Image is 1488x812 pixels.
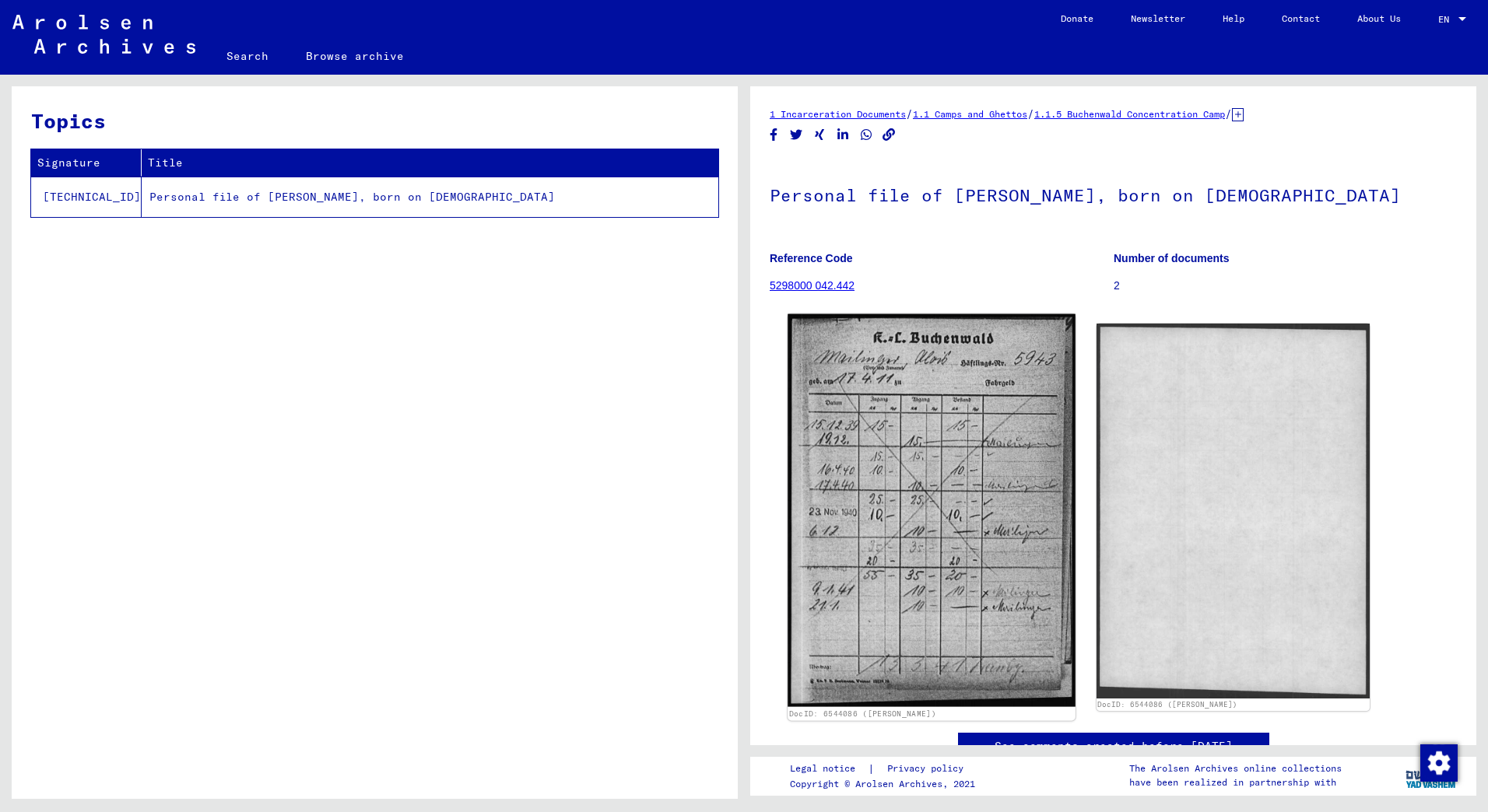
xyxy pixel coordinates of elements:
[788,125,805,145] button: Share on Twitter
[12,15,195,54] img: Arolsen_neg.svg
[790,777,982,791] p: Copyright © Arolsen Archives, 2021
[835,125,851,145] button: Share on LinkedIn
[1438,14,1455,25] span: EN
[1420,744,1457,781] div: Change consent
[906,107,913,121] span: /
[913,108,1027,120] a: 1.1 Camps and Ghettos
[881,125,897,145] button: Copy link
[208,37,287,75] a: Search
[995,738,1233,754] a: See comments created before [DATE]
[1034,108,1225,120] a: 1.1.5 Buchenwald Concentration Camp
[858,125,875,145] button: Share on WhatsApp
[770,279,855,292] a: 5298000 042.442
[770,159,1457,228] h1: Personal file of [PERSON_NAME], born on [DEMOGRAPHIC_DATA]
[770,108,906,120] a: 1 Incarceration Documents
[812,125,828,145] button: Share on Xing
[1129,775,1342,789] p: have been realized in partnership with
[875,761,982,777] a: Privacy policy
[789,709,936,719] a: DocID: 6544086 ([PERSON_NAME])
[1027,107,1034,121] span: /
[142,149,718,177] th: Title
[31,177,142,217] td: [TECHNICAL_ID]
[1420,744,1458,782] img: Change consent
[31,106,718,136] h3: Topics
[287,37,423,75] a: Browse archive
[1097,324,1370,698] img: 002.jpg
[790,761,868,777] a: Legal notice
[142,177,718,217] td: Personal file of [PERSON_NAME], born on [DEMOGRAPHIC_DATA]
[1402,756,1461,795] img: yv_logo.png
[1129,761,1342,775] p: The Arolsen Archives online collections
[1114,278,1457,294] p: 2
[770,252,853,264] b: Reference Code
[788,314,1075,707] img: 001.jpg
[1097,700,1237,709] a: DocID: 6544086 ([PERSON_NAME])
[1114,252,1230,264] b: Number of documents
[31,149,142,177] th: Signature
[790,761,982,777] div: |
[1225,107,1232,121] span: /
[766,125,782,145] button: Share on Facebook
